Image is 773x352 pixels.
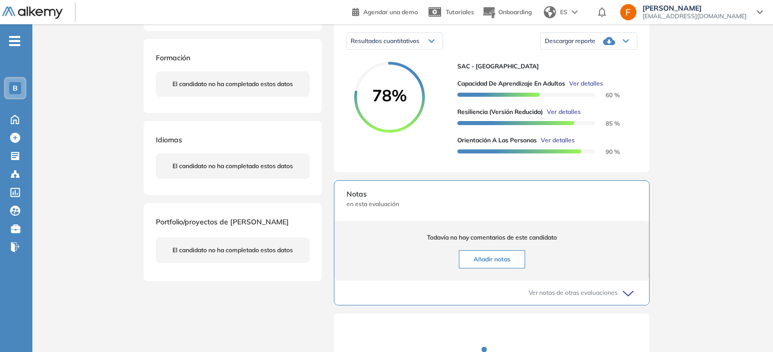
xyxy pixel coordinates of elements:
span: Formación [156,53,190,62]
span: 78% [354,87,425,103]
span: El candidato no ha completado estos datos [173,246,293,255]
span: B [13,84,18,92]
button: Ver detalles [537,136,575,145]
a: Agendar una demo [352,5,418,17]
span: 90 % [593,148,620,155]
span: Onboarding [498,8,532,16]
button: Añadir notas [459,250,525,268]
iframe: Chat Widget [591,235,773,352]
span: ES [560,8,568,17]
span: Notas [347,189,637,200]
span: El candidato no ha completado estos datos [173,80,293,89]
span: Agendar una demo [363,8,418,16]
span: Resultados cuantitativos [351,37,419,45]
span: El candidato no ha completado estos datos [173,162,293,171]
span: Portfolio/proyectos de [PERSON_NAME] [156,217,289,226]
span: Tutoriales [446,8,474,16]
span: [PERSON_NAME] [642,4,747,12]
span: en esta evaluación [347,200,637,209]
span: Capacidad de Aprendizaje en Adultos [457,79,565,88]
button: Ver detalles [543,107,581,116]
button: Ver detalles [565,79,603,88]
i: - [9,40,20,42]
span: Ver detalles [547,107,581,116]
span: Ver detalles [569,79,603,88]
span: Orientación a las personas [457,136,537,145]
span: Todavía no hay comentarios de este candidato [347,233,637,242]
span: SAC - [GEOGRAPHIC_DATA] [457,62,629,71]
span: Ver notas de otras evaluaciones [529,288,618,297]
span: Ver detalles [541,136,575,145]
span: 60 % [593,91,620,99]
span: Idiomas [156,135,182,144]
span: 85 % [593,120,620,127]
button: Onboarding [482,2,532,23]
div: Widget de chat [591,235,773,352]
span: Resiliencia (versión reducida) [457,107,543,116]
img: world [544,6,556,18]
span: [EMAIL_ADDRESS][DOMAIN_NAME] [642,12,747,20]
span: Descargar reporte [545,37,595,45]
img: Logo [2,7,63,19]
img: arrow [572,10,578,14]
